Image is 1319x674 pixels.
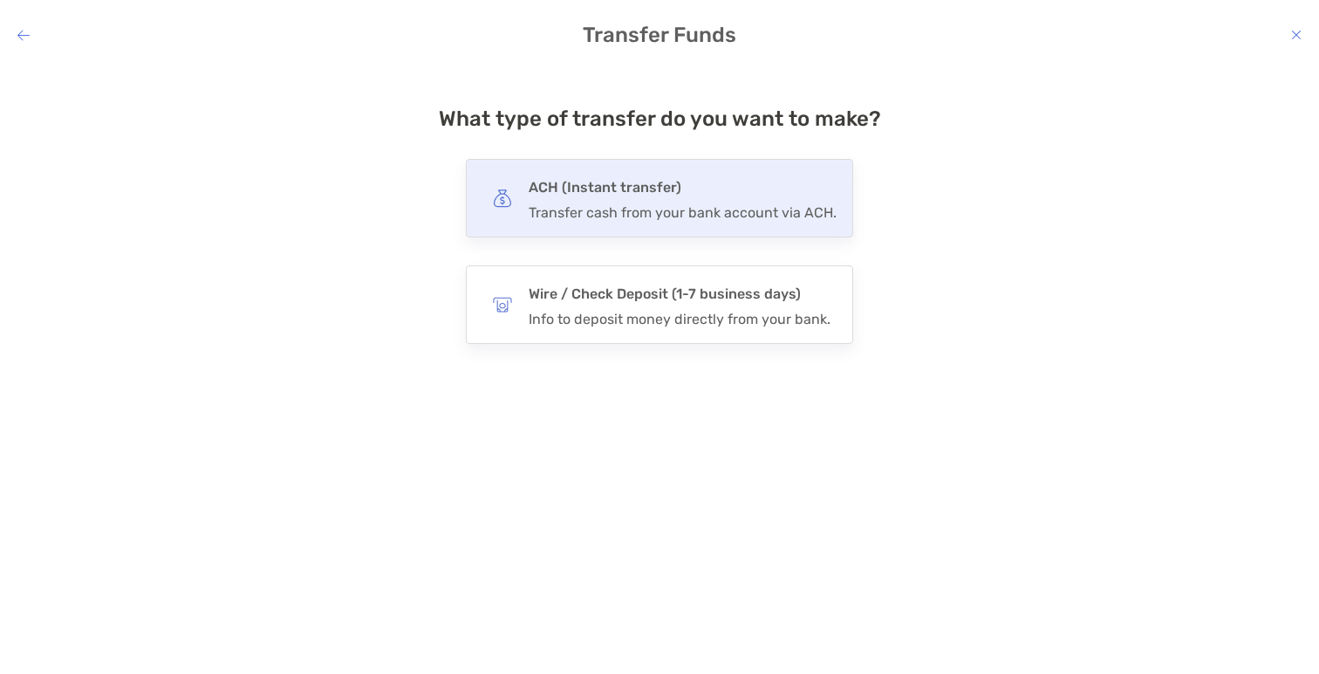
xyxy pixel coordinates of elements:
div: Info to deposit money directly from your bank. [529,311,830,327]
img: button icon [493,295,512,314]
img: button icon [493,189,512,208]
h4: Wire / Check Deposit (1-7 business days) [529,282,830,306]
h4: ACH (Instant transfer) [529,175,837,200]
h4: What type of transfer do you want to make? [439,107,881,131]
div: Transfer cash from your bank account via ACH. [529,204,837,221]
